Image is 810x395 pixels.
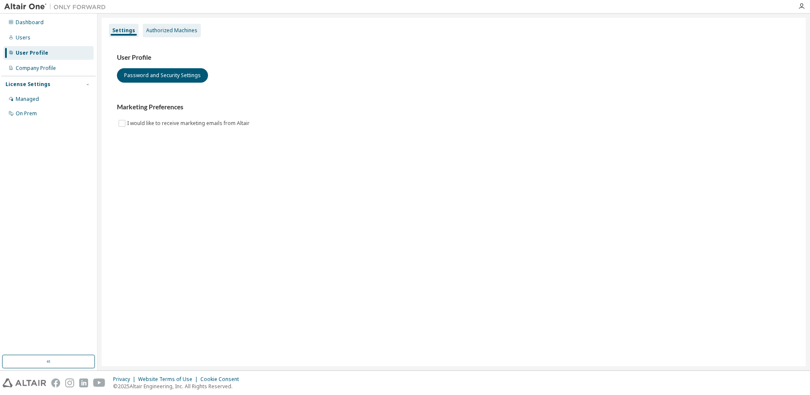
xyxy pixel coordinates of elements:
div: Company Profile [16,65,56,72]
div: Website Terms of Use [138,376,200,383]
button: Password and Security Settings [117,68,208,83]
div: Users [16,34,31,41]
div: On Prem [16,110,37,117]
h3: Marketing Preferences [117,103,791,111]
img: instagram.svg [65,378,74,387]
p: © 2025 Altair Engineering, Inc. All Rights Reserved. [113,383,244,390]
div: Dashboard [16,19,44,26]
div: Privacy [113,376,138,383]
img: youtube.svg [93,378,105,387]
img: altair_logo.svg [3,378,46,387]
div: Cookie Consent [200,376,244,383]
div: User Profile [16,50,48,56]
h3: User Profile [117,53,791,62]
img: facebook.svg [51,378,60,387]
div: Authorized Machines [146,27,197,34]
div: License Settings [6,81,50,88]
div: Managed [16,96,39,103]
label: I would like to receive marketing emails from Altair [127,118,251,128]
div: Settings [112,27,135,34]
img: linkedin.svg [79,378,88,387]
img: Altair One [4,3,110,11]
